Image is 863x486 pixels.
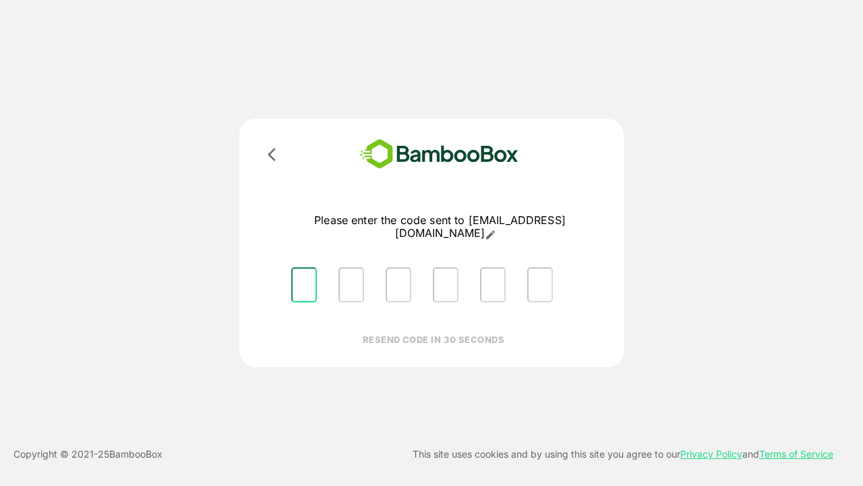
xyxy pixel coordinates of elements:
input: Please enter OTP character 2 [338,267,364,302]
input: Please enter OTP character 5 [480,267,506,302]
input: Please enter OTP character 1 [291,267,317,302]
p: Copyright © 2021- 25 BambooBox [13,446,162,462]
p: Please enter the code sent to [EMAIL_ADDRESS][DOMAIN_NAME] [280,214,599,240]
img: bamboobox [340,135,538,173]
a: Terms of Service [759,448,833,460]
p: This site uses cookies and by using this site you agree to our and [413,446,833,462]
input: Please enter OTP character 6 [527,267,553,302]
input: Please enter OTP character 3 [386,267,411,302]
a: Privacy Policy [680,448,742,460]
input: Please enter OTP character 4 [433,267,458,302]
